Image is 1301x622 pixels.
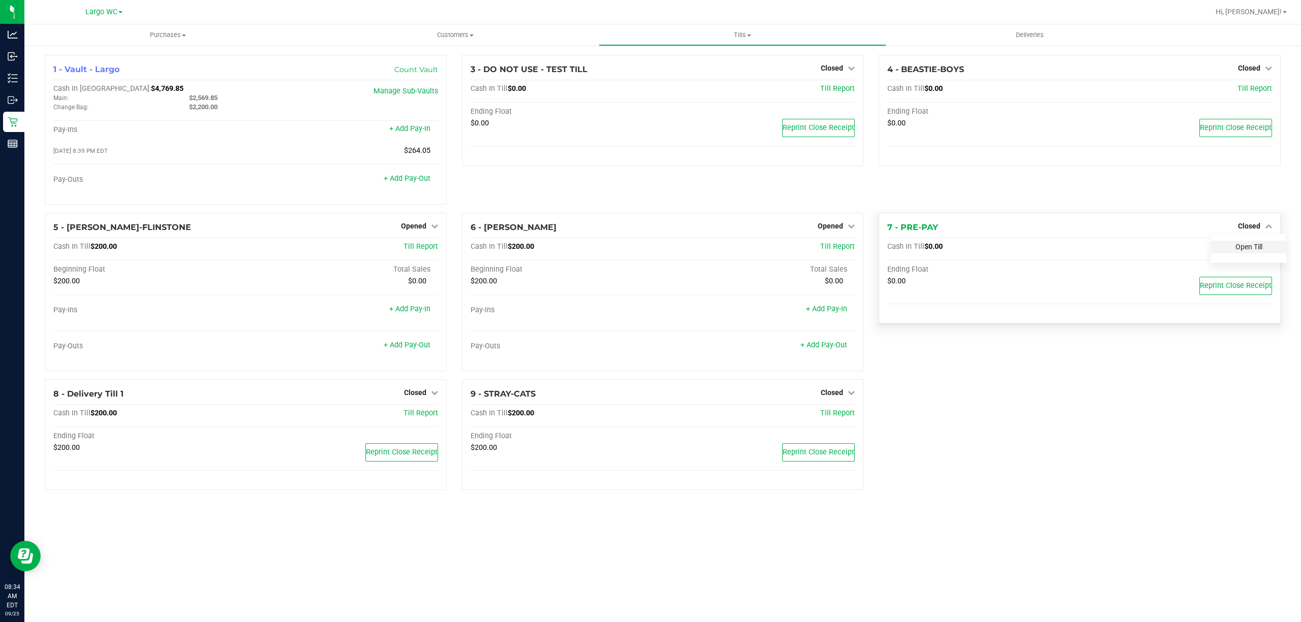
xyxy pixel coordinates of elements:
span: Cash In Till [471,409,508,417]
span: Reprint Close Receipt [1200,123,1272,132]
a: Deliveries [886,24,1173,46]
div: Pay-Outs [53,175,245,184]
span: Opened [401,222,426,230]
span: Cash In Till [887,242,924,251]
a: Till Report [820,242,855,251]
span: $0.00 [508,84,526,93]
span: $200.00 [90,409,117,417]
span: $0.00 [924,242,943,251]
a: + Add Pay-In [389,124,430,133]
span: $200.00 [90,242,117,251]
div: Pay-Outs [471,342,663,351]
span: Cash In Till [471,242,508,251]
button: Reprint Close Receipt [1199,119,1272,137]
span: $0.00 [887,277,906,285]
div: Pay-Ins [53,125,245,135]
inline-svg: Reports [8,139,18,149]
a: Customers [312,24,599,46]
div: Ending Float [471,432,663,441]
a: + Add Pay-In [389,305,430,313]
div: Total Sales [245,265,438,274]
div: Beginning Float [53,265,245,274]
span: Hi, [PERSON_NAME]! [1216,8,1282,16]
span: Customers [312,30,598,40]
span: $0.00 [825,277,843,285]
inline-svg: Outbound [8,95,18,105]
span: Reprint Close Receipt [783,123,854,132]
span: $200.00 [471,443,497,452]
span: 8 - Delivery Till 1 [53,389,123,399]
iframe: Resource center [10,541,41,571]
a: + Add Pay-Out [384,341,430,349]
span: Deliveries [1002,30,1058,40]
span: Largo WC [85,8,117,16]
div: Total Sales [663,265,855,274]
span: Cash In Till [53,242,90,251]
span: Main: [53,94,69,102]
inline-svg: Analytics [8,29,18,40]
a: Open Till [1235,243,1262,251]
div: Ending Float [53,432,245,441]
span: Closed [821,388,843,397]
span: 4 - BEASTIE-BOYS [887,64,964,74]
span: $200.00 [508,242,534,251]
div: Ending Float [887,265,1079,274]
span: Purchases [24,30,312,40]
span: 1 - Vault - Largo [53,64,119,74]
span: Change Bag: [53,104,88,111]
span: $200.00 [53,443,80,452]
span: Cash In [GEOGRAPHIC_DATA]: [53,84,151,93]
span: $200.00 [471,277,497,285]
a: Manage Sub-Vaults [374,87,438,95]
span: $264.05 [404,146,430,155]
span: $0.00 [408,277,426,285]
a: + Add Pay-In [806,305,847,313]
span: Till Report [820,84,855,93]
div: Pay-Ins [471,306,663,315]
span: $0.00 [887,119,906,127]
div: Pay-Ins [53,306,245,315]
span: 5 - [PERSON_NAME]-FLINSTONE [53,222,191,232]
span: Closed [404,388,426,397]
button: Reprint Close Receipt [782,443,855,462]
span: Cash In Till [471,84,508,93]
a: Tills [599,24,886,46]
span: $200.00 [508,409,534,417]
span: $0.00 [471,119,489,127]
inline-svg: Inventory [8,73,18,83]
a: Till Report [1237,84,1272,93]
span: Reprint Close Receipt [783,448,854,456]
a: + Add Pay-Out [384,174,430,183]
inline-svg: Retail [8,117,18,127]
span: $200.00 [53,277,80,285]
button: Reprint Close Receipt [1199,277,1272,295]
span: Closed [821,64,843,72]
span: $4,769.85 [151,84,183,93]
span: Reprint Close Receipt [366,448,438,456]
inline-svg: Inbound [8,51,18,61]
div: Pay-Outs [53,342,245,351]
a: Till Report [404,409,438,417]
span: 3 - DO NOT USE - TEST TILL [471,64,587,74]
span: $0.00 [924,84,943,93]
span: Cash In Till [53,409,90,417]
span: [DATE] 8:39 PM EDT [53,147,108,154]
span: Reprint Close Receipt [1200,281,1272,290]
a: Purchases [24,24,312,46]
span: $2,569.85 [189,94,218,102]
span: 7 - PRE-PAY [887,222,938,232]
div: Ending Float [887,107,1079,116]
a: Till Report [820,409,855,417]
button: Reprint Close Receipt [782,119,855,137]
a: Till Report [404,242,438,251]
span: Tills [599,30,885,40]
div: Beginning Float [471,265,663,274]
button: Reprint Close Receipt [365,443,438,462]
span: $2,200.00 [189,103,218,111]
a: + Add Pay-Out [800,341,847,349]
